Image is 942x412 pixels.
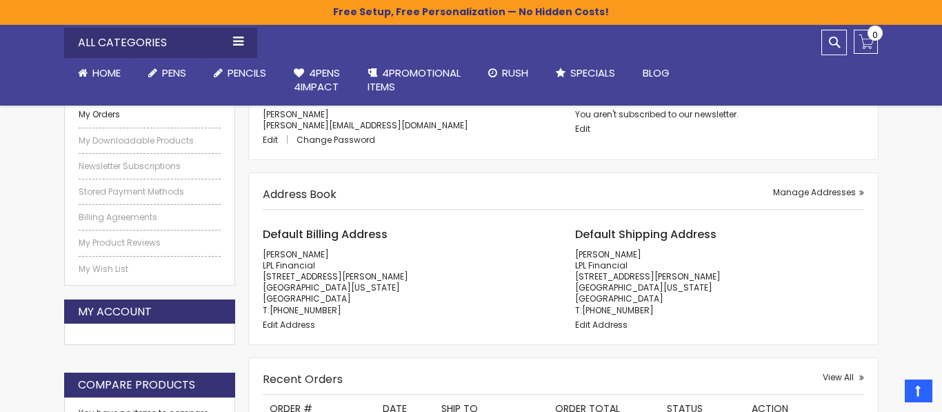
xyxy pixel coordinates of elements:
[575,249,864,316] address: [PERSON_NAME] LPL Financial [STREET_ADDRESS][PERSON_NAME] [GEOGRAPHIC_DATA][US_STATE] [GEOGRAPHIC...
[92,66,121,80] span: Home
[79,135,221,146] a: My Downloadable Products
[773,187,864,198] a: Manage Addresses
[200,58,280,88] a: Pencils
[297,134,375,146] a: Change Password
[64,58,134,88] a: Home
[823,372,864,383] a: View All
[263,371,343,387] strong: Recent Orders
[354,58,474,103] a: 4PROMOTIONALITEMS
[79,109,221,120] a: My Orders
[474,58,542,88] a: Rush
[823,371,854,383] span: View All
[368,66,461,94] span: 4PROMOTIONAL ITEMS
[228,66,266,80] span: Pencils
[575,109,864,120] p: You aren't subscribed to our newsletter.
[502,66,528,80] span: Rush
[263,249,552,316] address: [PERSON_NAME] LPL Financial [STREET_ADDRESS][PERSON_NAME] [GEOGRAPHIC_DATA][US_STATE] [GEOGRAPHIC...
[872,28,878,41] span: 0
[263,319,315,331] a: Edit Address
[263,134,294,146] a: Edit
[79,237,221,248] a: My Product Reviews
[263,226,388,242] span: Default Billing Address
[79,212,221,223] a: Billing Agreements
[570,66,615,80] span: Specials
[575,226,716,242] span: Default Shipping Address
[575,123,590,135] a: Edit
[773,186,856,198] span: Manage Addresses
[134,58,200,88] a: Pens
[643,66,670,80] span: Blog
[79,264,221,275] a: My Wish List
[162,66,186,80] span: Pens
[79,186,221,197] a: Stored Payment Methods
[270,304,341,316] a: [PHONE_NUMBER]
[263,186,337,202] strong: Address Book
[294,66,340,94] span: 4Pens 4impact
[582,304,654,316] a: [PHONE_NUMBER]
[280,58,354,103] a: 4Pens4impact
[78,304,152,320] strong: My Account
[828,375,942,412] iframe: Google Customer Reviews
[78,377,195,393] strong: Compare Products
[263,134,278,146] span: Edit
[542,58,629,88] a: Specials
[263,109,552,131] p: [PERSON_NAME] [PERSON_NAME][EMAIL_ADDRESS][DOMAIN_NAME]
[629,58,683,88] a: Blog
[575,319,628,331] a: Edit Address
[64,28,257,58] div: All Categories
[854,30,878,54] a: 0
[79,161,221,172] a: Newsletter Subscriptions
